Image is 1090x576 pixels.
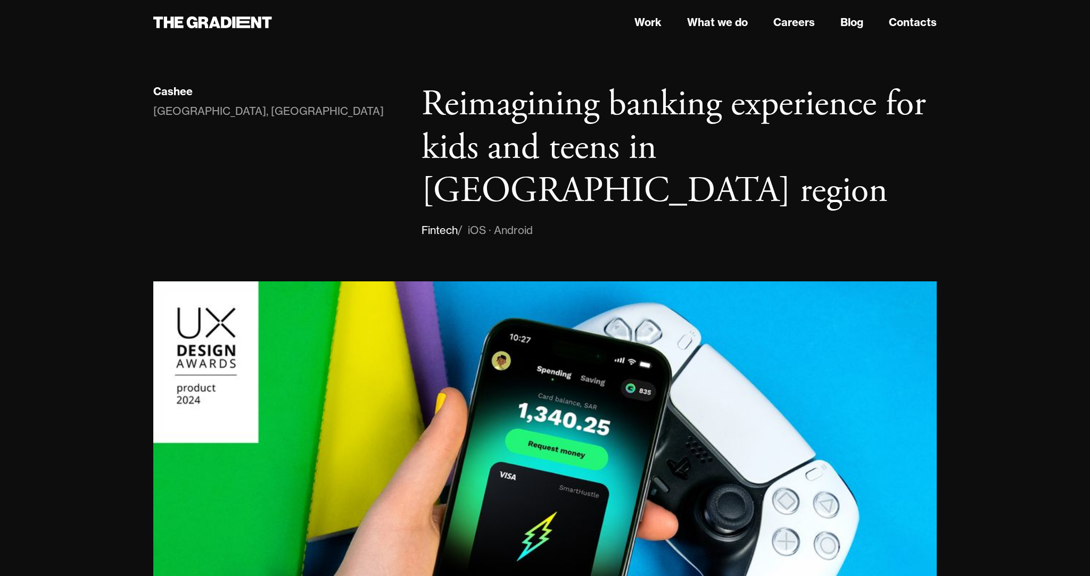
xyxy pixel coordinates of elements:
[153,103,384,120] div: [GEOGRAPHIC_DATA], [GEOGRAPHIC_DATA]
[889,14,937,30] a: Contacts
[687,14,748,30] a: What we do
[773,14,815,30] a: Careers
[634,14,662,30] a: Work
[153,85,193,98] div: Cashee
[422,222,458,239] div: Fintech
[840,14,863,30] a: Blog
[422,83,937,213] h1: Reimagining banking experience for kids and teens in [GEOGRAPHIC_DATA] region
[458,222,533,239] div: / iOS · Android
